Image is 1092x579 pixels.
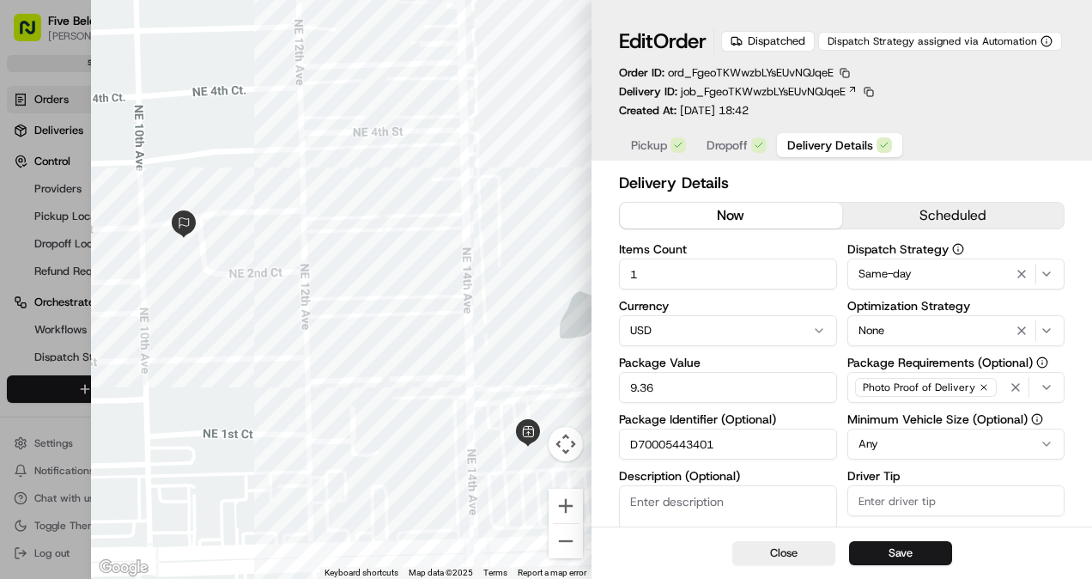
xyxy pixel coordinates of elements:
span: Dispatch Strategy assigned via Automation [828,34,1037,48]
button: Map camera controls [549,427,583,461]
label: Optimization Strategy [847,300,1065,312]
div: Start new chat [58,163,282,180]
button: Package Requirements (Optional) [1036,357,1048,369]
button: Photo Proof of Delivery [847,372,1065,403]
p: Created At: [619,103,749,119]
button: Start new chat [292,168,312,189]
span: Knowledge Base [34,248,131,265]
img: 1736555255976-a54dd68f-1ca7-489b-9aae-adbdc363a1c4 [17,163,48,194]
a: Terms (opens in new tab) [483,568,507,577]
img: Nash [17,16,52,51]
p: Order ID: [619,65,834,81]
label: Items Count [619,243,837,255]
span: Pylon [171,290,208,303]
a: 📗Knowledge Base [10,241,138,272]
h1: Edit [619,27,707,55]
span: Delivery Details [787,137,873,154]
div: 📗 [17,250,31,264]
input: Enter items count [619,259,837,289]
label: Minimum Vehicle Size (Optional) [847,413,1065,425]
button: Zoom out [549,524,583,558]
span: Same-day [858,266,912,282]
span: Photo Proof of Delivery [863,381,975,394]
button: Dispatch Strategy assigned via Automation [818,32,1062,51]
input: Enter driver tip [847,485,1065,516]
span: Order [653,27,707,55]
label: Dispatch Strategy [847,243,1065,255]
a: Open this area in Google Maps (opens a new window) [95,557,152,579]
input: Enter package value [619,372,837,403]
span: None [858,323,884,338]
p: Welcome 👋 [17,68,312,95]
label: Currency [619,300,837,312]
button: Keyboard shortcuts [325,567,398,579]
button: Dispatch Strategy [952,243,964,255]
button: scheduled [842,203,1065,229]
label: Package Value [619,357,837,369]
a: Report a map error [518,568,586,577]
label: Description (Optional) [619,470,837,482]
div: We're available if you need us! [58,180,217,194]
span: ord_FgeoTKWwzbLYsEUvNQJqeE [668,65,834,80]
button: Same-day [847,259,1065,289]
button: None [847,315,1065,346]
a: 💻API Documentation [138,241,282,272]
img: Google [95,557,152,579]
input: Enter package identifier [619,429,837,460]
a: job_FgeoTKWwzbLYsEUvNQJqeE [681,84,858,100]
input: Got a question? Start typing here... [45,110,309,128]
label: Package Identifier (Optional) [619,413,837,425]
button: Minimum Vehicle Size (Optional) [1031,413,1043,425]
div: 💻 [145,250,159,264]
div: Delivery ID: [619,84,877,100]
label: Package Requirements (Optional) [847,357,1065,369]
button: Save [849,541,952,565]
span: [DATE] 18:42 [680,103,749,118]
button: now [620,203,842,229]
span: Pickup [631,137,667,154]
button: Close [732,541,835,565]
span: job_FgeoTKWwzbLYsEUvNQJqeE [681,84,846,100]
span: API Documentation [162,248,276,265]
h2: Delivery Details [619,171,1065,195]
label: Driver Tip [847,470,1065,482]
a: Powered byPylon [121,289,208,303]
span: Dropoff [707,137,748,154]
span: Map data ©2025 [409,568,473,577]
div: Dispatched [721,31,815,52]
button: Zoom in [549,489,583,523]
